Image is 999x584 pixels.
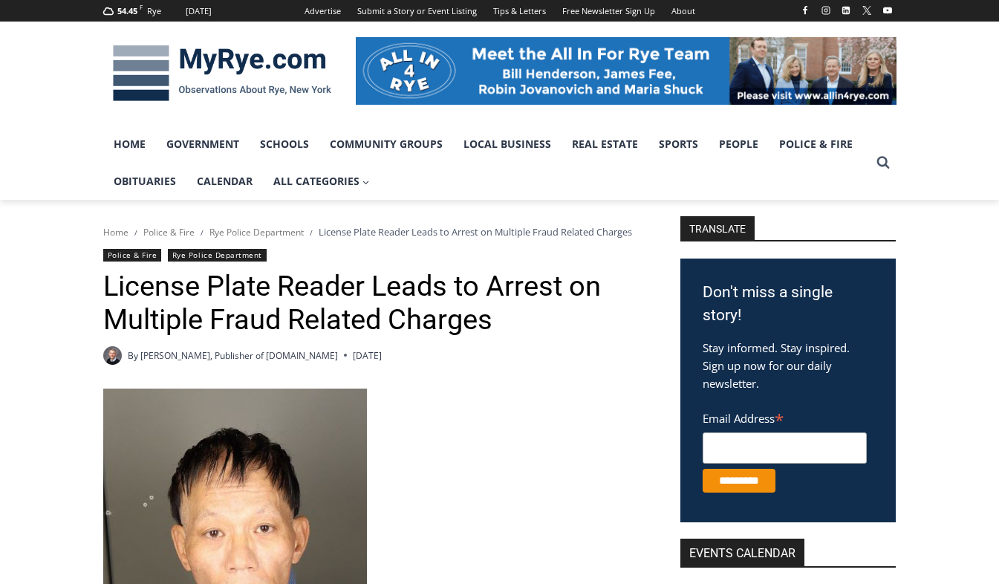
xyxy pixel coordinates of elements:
[680,216,755,240] strong: TRANSLATE
[769,126,863,163] a: Police & Fire
[562,126,648,163] a: Real Estate
[156,126,250,163] a: Government
[837,1,855,19] a: Linkedin
[703,403,867,430] label: Email Address
[453,126,562,163] a: Local Business
[353,348,382,363] time: [DATE]
[128,348,138,363] span: By
[703,281,873,328] h3: Don't miss a single story!
[103,126,870,201] nav: Primary Navigation
[356,37,897,104] img: All in for Rye
[103,35,341,112] img: MyRye.com
[103,346,122,365] a: Author image
[103,163,186,200] a: Obituaries
[250,126,319,163] a: Schools
[709,126,769,163] a: People
[103,224,642,239] nav: Breadcrumbs
[680,539,804,566] h2: Events Calendar
[796,1,814,19] a: Facebook
[147,4,161,18] div: Rye
[103,270,642,337] h1: License Plate Reader Leads to Arrest on Multiple Fraud Related Charges
[103,226,128,239] a: Home
[263,163,380,200] a: All Categories
[143,226,195,239] a: Police & Fire
[103,126,156,163] a: Home
[134,227,137,238] span: /
[140,349,338,362] a: [PERSON_NAME], Publisher of [DOMAIN_NAME]
[870,149,897,176] button: View Search Form
[858,1,876,19] a: X
[703,339,873,392] p: Stay informed. Stay inspired. Sign up now for our daily newsletter.
[648,126,709,163] a: Sports
[140,3,143,11] span: F
[310,227,313,238] span: /
[186,163,263,200] a: Calendar
[117,5,137,16] span: 54.45
[879,1,897,19] a: YouTube
[273,173,370,189] span: All Categories
[319,126,453,163] a: Community Groups
[201,227,204,238] span: /
[817,1,835,19] a: Instagram
[168,249,267,262] a: Rye Police Department
[186,4,212,18] div: [DATE]
[319,225,632,239] span: License Plate Reader Leads to Arrest on Multiple Fraud Related Charges
[209,226,304,239] a: Rye Police Department
[103,249,162,262] a: Police & Fire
